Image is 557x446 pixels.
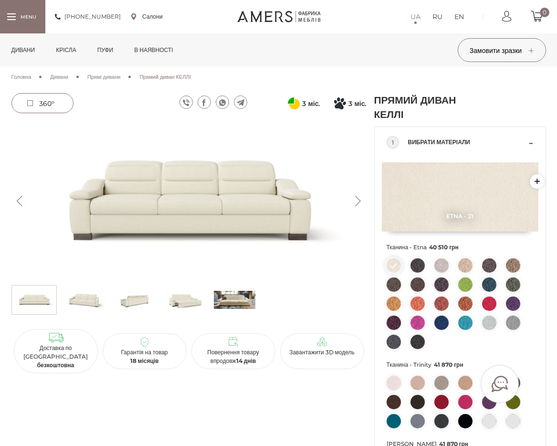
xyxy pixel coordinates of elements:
span: 360° [39,99,54,108]
span: 3 міс. [302,98,320,109]
a: viber [179,96,193,109]
a: Салони [131,12,163,21]
span: 40 510 грн [429,244,459,251]
a: telegram [234,96,247,109]
span: Тканина - Trinity [387,359,534,371]
button: Previous [11,196,28,206]
img: Etna - 21 [382,162,538,232]
span: Головна [11,74,32,80]
a: 360° [11,93,74,113]
a: RU [432,11,442,22]
img: Прямий диван КЕЛЛІ s-3 [164,288,205,312]
span: 0 [540,8,549,17]
b: 14 днів [236,357,256,364]
a: Головна [11,73,32,81]
a: whatsapp [216,96,229,109]
span: Прямі дивани [87,74,120,80]
p: Доставка по [GEOGRAPHIC_DATA] [18,344,94,370]
a: [PHONE_NUMBER] [55,11,121,22]
a: Дивани [50,73,68,81]
a: EN [454,11,464,22]
svg: Покупка частинами від Монобанку [334,97,346,109]
a: UA [410,11,420,22]
img: Прямий диван КЕЛЛІ -0 [11,122,367,280]
a: Пуфи [90,33,121,67]
h1: Прямий диван КЕЛЛІ [374,93,484,122]
span: 41 870 грн [434,361,463,368]
span: 3 міс. [348,98,366,109]
span: Дивани [50,74,68,80]
p: Повернення товару впродовж [195,348,272,365]
span: Тканина - Etna [387,241,534,254]
img: Прямий диван КЕЛЛІ s-0 [13,288,55,312]
a: Дивани [4,33,42,67]
div: 1 [387,136,399,149]
button: Замовити зразки [458,38,546,62]
span: Замовити зразки [470,46,534,55]
a: Крісла [49,33,83,67]
p: Завантажити 3D модель [284,348,360,357]
img: Прямий диван КЕЛЛІ s-1 [63,288,105,312]
b: безкоштовна [37,361,74,369]
button: Next [350,196,367,206]
span: Etna - 21 [382,212,538,220]
a: facebook [198,96,211,109]
span: Вибрати матеріали [408,137,526,148]
b: 18 місяців [130,357,159,364]
img: s_ [214,288,255,312]
a: Прямі дивани [87,73,120,81]
p: Гарантія на товар [106,348,183,365]
img: Прямий диван КЕЛЛІ s-2 [114,288,155,312]
svg: Оплата частинами від ПриватБанку [288,97,300,109]
a: в наявності [127,33,180,67]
